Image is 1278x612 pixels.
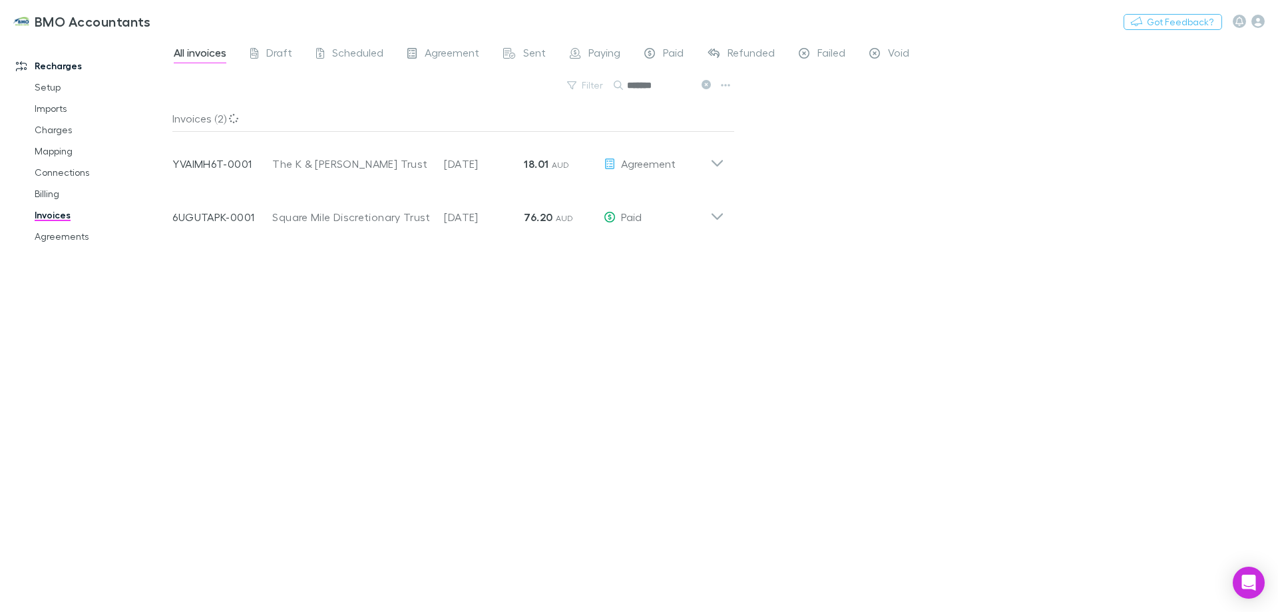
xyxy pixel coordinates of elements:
[663,46,684,63] span: Paid
[162,132,735,185] div: YVAIMH6T-0001The K & [PERSON_NAME] Trust[DATE]18.01 AUDAgreement
[1124,14,1222,30] button: Got Feedback?
[272,209,431,225] div: Square Mile Discretionary Trust
[172,156,272,172] p: YVAIMH6T-0001
[162,185,735,238] div: 6UGUTAPK-0001Square Mile Discretionary Trust[DATE]76.20 AUDPaid
[3,55,180,77] a: Recharges
[21,226,180,247] a: Agreements
[21,141,180,162] a: Mapping
[524,157,548,170] strong: 18.01
[552,160,570,170] span: AUD
[21,162,180,183] a: Connections
[174,46,226,63] span: All invoices
[21,183,180,204] a: Billing
[523,46,546,63] span: Sent
[21,77,180,98] a: Setup
[817,46,845,63] span: Failed
[444,156,524,172] p: [DATE]
[444,209,524,225] p: [DATE]
[560,77,611,93] button: Filter
[524,210,552,224] strong: 76.20
[21,204,180,226] a: Invoices
[21,98,180,119] a: Imports
[588,46,620,63] span: Paying
[556,213,574,223] span: AUD
[272,156,431,172] div: The K & [PERSON_NAME] Trust
[172,209,272,225] p: 6UGUTAPK-0001
[621,210,642,223] span: Paid
[266,46,292,63] span: Draft
[332,46,383,63] span: Scheduled
[621,157,676,170] span: Agreement
[21,119,180,141] a: Charges
[13,13,29,29] img: BMO Accountants's Logo
[35,13,151,29] h3: BMO Accountants
[1233,567,1265,599] div: Open Intercom Messenger
[728,46,775,63] span: Refunded
[888,46,909,63] span: Void
[425,46,479,63] span: Agreement
[5,5,159,37] a: BMO Accountants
